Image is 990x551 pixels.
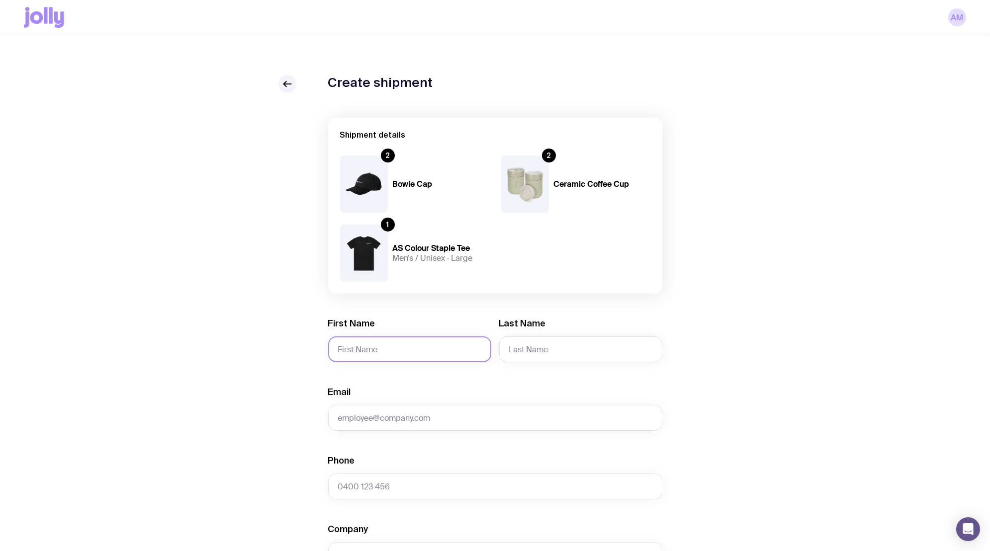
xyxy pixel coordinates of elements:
[393,179,489,189] h4: Bowie Cap
[554,179,650,189] h4: Ceramic Coffee Cup
[328,523,368,535] label: Company
[328,317,375,329] label: First Name
[499,317,546,329] label: Last Name
[328,455,355,467] label: Phone
[328,473,662,499] input: 0400 123 456
[328,336,491,362] input: First Name
[328,75,433,90] h1: Create shipment
[328,405,662,431] input: employee@company.com
[328,386,351,398] label: Email
[499,336,662,362] input: Last Name
[956,517,980,541] div: Open Intercom Messenger
[340,130,650,140] h2: Shipment details
[393,253,489,263] h5: Men’s / Unisex · Large
[948,8,966,26] a: AM
[542,149,556,162] div: 2
[381,218,395,232] div: 1
[393,243,489,253] h4: AS Colour Staple Tee
[381,149,395,162] div: 2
